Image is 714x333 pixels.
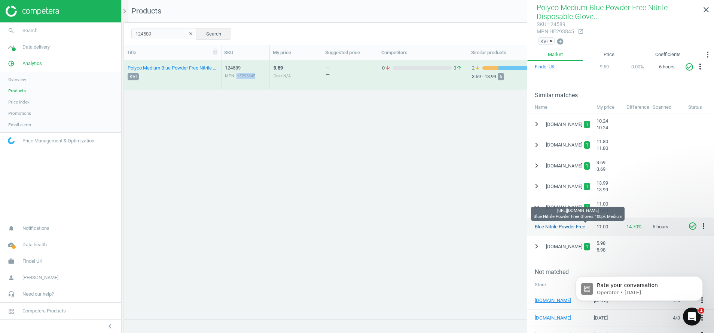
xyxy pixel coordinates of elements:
i: chevron_right [120,7,129,16]
i: pie_chart_outlined [4,56,18,71]
a: Polyco Medium Blue Powder Free Nitrile Disposable Gloves - Pack of 200 1 Each [128,65,217,71]
div: Name [527,101,593,114]
div: — [326,71,330,78]
span: [DOMAIN_NAME] [546,142,582,148]
i: check_circle_outline [688,222,697,231]
span: Price Management & Optimization [22,138,94,144]
span: 2 [472,65,482,71]
span: Email alerts [8,122,31,128]
h3: Not matched [535,268,714,275]
span: 1 [586,243,588,250]
span: 5.98 5.98 [596,240,605,253]
td: 4 / 3 [663,309,689,327]
i: cloud_done [4,238,18,252]
button: more_vert [696,62,705,72]
button: × [550,38,554,44]
span: Search [22,27,37,34]
span: Price index [8,99,30,105]
i: chevron_right [532,161,541,170]
span: [URL][DOMAIN_NAME] Blue Nitrile Powder Free Gloves 100pk Medium [534,208,622,219]
span: 5 hours [653,223,668,230]
div: Competitors [381,49,465,56]
i: more_vert [699,222,708,231]
span: Products [131,6,161,15]
i: open_in_new [578,28,584,34]
span: 1 [586,121,588,128]
div: 11.00 [593,220,623,234]
div: 9.59 [600,64,624,70]
i: chevron_right [532,182,541,191]
span: [PERSON_NAME] [22,274,58,281]
i: more_vert [698,313,707,322]
i: close [702,5,711,14]
span: Products [8,88,26,94]
span: Overview [8,77,26,83]
div: 3.69 - 13.99 [472,71,543,82]
span: Data health [22,241,47,248]
span: 11.80 11.80 [596,139,608,151]
i: chevron_left [106,322,115,331]
span: Need our help? [22,291,54,297]
button: clear [185,29,196,39]
i: add_circle [556,38,564,45]
div: Scanned [649,101,684,114]
span: sku [537,21,546,27]
span: 11.00 11.00 [596,201,608,213]
i: chevron_right [532,141,541,149]
a: [DOMAIN_NAME] [535,297,580,304]
span: KVI [540,38,548,44]
button: more_vert [699,222,708,231]
button: expand_more [530,200,543,214]
span: KVI [129,73,137,80]
iframe: Intercom notifications message [564,260,714,313]
span: 0.00 % [631,64,644,70]
span: Analytics [22,60,42,67]
div: grid [124,60,714,310]
div: Similar products [471,49,543,56]
i: more_vert [703,50,712,59]
div: : HE293845 [537,28,574,35]
span: 3.69 3.69 [596,160,605,172]
i: more_vert [696,62,705,71]
span: 13.99 13.99 [596,180,608,192]
button: chevron_right [530,138,543,152]
i: check_circle_outline [685,62,694,71]
div: Cost N/A [274,73,291,79]
div: — [326,65,330,89]
span: 0 [452,65,464,71]
i: expand_more [532,203,541,212]
div: : 124589 [537,21,574,28]
span: [DOMAIN_NAME] [546,243,582,250]
a: Blue Nitrile Powder Free Gloves 100pk Medium [535,224,634,229]
button: chevron_right [530,179,543,193]
div: SKU [224,49,266,56]
div: My price [273,49,319,56]
span: 1 [586,162,588,170]
i: person [4,271,18,285]
span: 1 [698,308,704,314]
span: Findel UK [22,258,42,265]
span: [DOMAIN_NAME] [546,183,582,190]
i: clear [188,31,193,36]
i: notifications [4,221,18,235]
i: arrow_upward [456,65,462,71]
span: Data delivery [22,44,50,50]
span: 1 [586,204,588,211]
span: Notifications [22,225,49,232]
div: Difference [623,101,649,114]
input: SKU/Title search [131,28,197,39]
div: 9.59 [274,65,291,71]
a: [DOMAIN_NAME] [535,315,580,321]
button: more_vert [698,313,707,323]
span: mpn [537,28,548,34]
span: [DOMAIN_NAME] [546,121,582,128]
span: 6 hours [659,64,675,70]
button: Search [196,28,231,39]
i: headset_mic [4,287,18,301]
a: open_in_new [574,28,584,35]
span: 6 [500,73,502,80]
